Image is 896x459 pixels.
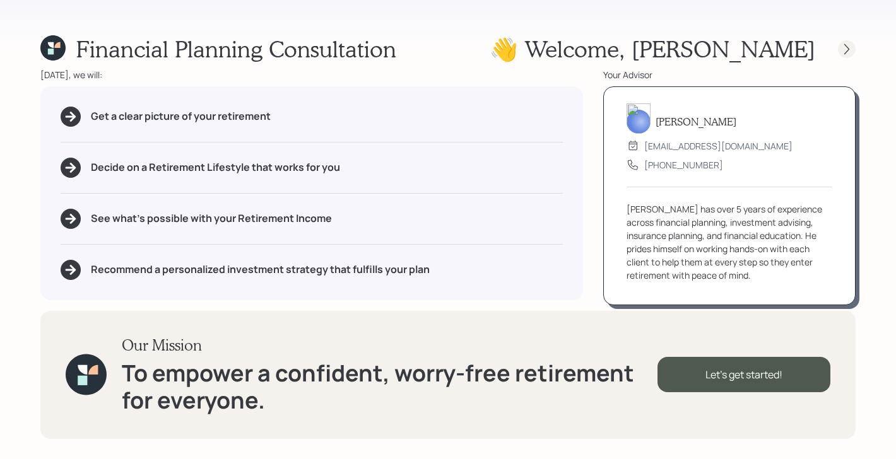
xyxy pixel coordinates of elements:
div: [DATE], we will: [40,68,583,81]
h5: Decide on a Retirement Lifestyle that works for you [91,161,340,173]
h5: See what's possible with your Retirement Income [91,212,332,224]
div: Let's get started! [657,357,830,392]
div: Your Advisor [603,68,856,81]
div: [EMAIL_ADDRESS][DOMAIN_NAME] [644,139,793,153]
div: [PHONE_NUMBER] [644,158,723,171]
h5: [PERSON_NAME] [656,115,736,127]
h5: Recommend a personalized investment strategy that fulfills your plan [91,264,430,276]
h5: Get a clear picture of your retirement [91,110,271,122]
div: [PERSON_NAME] has over 5 years of experience across financial planning, investment advising, insu... [627,202,832,282]
h3: Our Mission [122,336,657,354]
h1: To empower a confident, worry-free retirement for everyone. [122,359,657,414]
h1: Financial Planning Consultation [76,35,396,62]
h1: 👋 Welcome , [PERSON_NAME] [490,35,815,62]
img: michael-russo-headshot.png [627,103,651,134]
